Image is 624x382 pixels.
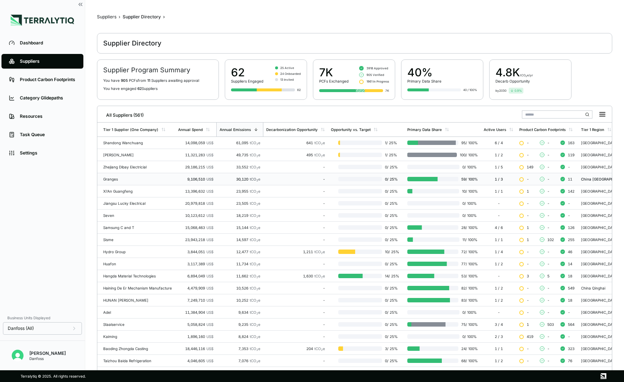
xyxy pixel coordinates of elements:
div: - [484,213,513,218]
span: tCO e [314,153,325,157]
div: Taizhou Baida Refrigeration [103,359,172,363]
div: Granges [103,177,172,181]
span: tCO e [250,262,260,266]
div: 23,943,218 [178,237,213,242]
div: [PERSON_NAME] [103,153,172,157]
span: 10 / 25 % [382,250,401,254]
div: - [266,262,325,266]
div: 14,597 [219,237,260,242]
div: - [266,177,325,181]
div: 6 / 4 [484,141,513,145]
span: 149 [527,165,533,169]
span: 0 / 25 % [382,310,401,314]
span: US$ [206,322,213,327]
span: - [568,334,570,339]
span: 72 / 100 % [458,250,478,254]
span: 24 Onboarded [280,72,301,76]
span: - [547,346,549,351]
span: tCO e [250,201,260,205]
div: - [484,201,513,205]
div: 29,186,215 [178,165,213,169]
span: US$ [206,201,213,205]
div: Suppliers [97,14,116,20]
span: - [527,141,529,145]
span: tCO e [250,177,260,181]
div: 10,252 [219,298,260,302]
span: tCO e [250,153,260,157]
div: Haining De Er Mechanism Manufacture [103,286,172,290]
span: 0.9 % [515,88,522,93]
span: - [527,310,529,314]
div: Dashboard [20,40,76,46]
span: tCO e [250,346,260,351]
div: 5,058,824 [178,322,213,327]
span: US$ [206,141,213,145]
div: 3 / 4 [484,322,513,327]
span: 82 / 100 % [458,286,478,290]
div: 2 / 3 [484,334,513,339]
span: 11 / 100 % [459,237,478,242]
div: 6,894,049 [178,274,213,278]
div: 1 / 2 [484,298,513,302]
sub: 2 [256,203,258,206]
div: 1 / 1 [484,346,513,351]
span: 1 / 25 % [382,153,401,157]
span: - [568,310,570,314]
sub: 2 [321,142,323,146]
div: 23,955 [219,189,260,193]
div: Zhejiang Dibay Electricial [103,165,172,169]
span: 1 [527,225,529,230]
div: 10,526 [219,286,260,290]
div: Business Units Displayed [3,313,82,322]
div: 12,477 [219,250,260,254]
span: US$ [206,298,213,302]
span: - [547,310,549,314]
div: Hangda Material Technologies [103,274,172,278]
img: Nitin Shetty [12,350,24,361]
span: 0 / 100 % [459,213,478,218]
div: 8,824 [219,334,260,339]
div: Jiangsu Lucky Electrical [103,201,172,205]
span: 0 / 100 % [459,201,478,205]
span: 24 / 100 % [458,346,478,351]
div: 641 [266,141,325,145]
span: 1 [527,322,529,327]
span: 46 [568,250,572,254]
span: tCO e [250,250,260,254]
span: US$ [206,262,213,266]
span: US$ [206,225,213,230]
span: - [547,262,549,266]
span: 5 [547,274,549,278]
div: 4,479,909 [178,286,213,290]
div: Huafon [103,262,172,266]
div: Tier 1 Region [581,127,604,132]
div: 1 / 5 [484,165,513,169]
div: 1,211 [266,250,325,254]
sub: 2 [256,336,258,339]
span: US$ [206,274,213,278]
sub: 2 [256,263,258,267]
span: 18 [568,274,572,278]
sub: 2 [256,300,258,303]
div: 3,844,051 [178,250,213,254]
span: - [527,298,529,302]
span: › [163,14,165,20]
div: - [266,322,325,327]
div: - [266,286,325,290]
span: US$ [206,153,213,157]
div: HUNAN [PERSON_NAME] [103,298,172,302]
span: US$ [206,286,213,290]
div: 15,068,463 [178,225,213,230]
span: - [527,262,529,266]
div: Annual Spend [178,127,203,132]
span: tCO e [250,213,260,218]
span: 0 / 25 % [382,165,401,169]
span: 3 [527,274,529,278]
div: Settings [20,150,76,156]
span: - [527,153,529,157]
div: 61,095 [219,141,260,145]
span: Danfoss (All) [8,325,34,331]
div: 7,249,710 [178,298,213,302]
span: tCO e [250,165,260,169]
sub: 2 [256,227,258,230]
